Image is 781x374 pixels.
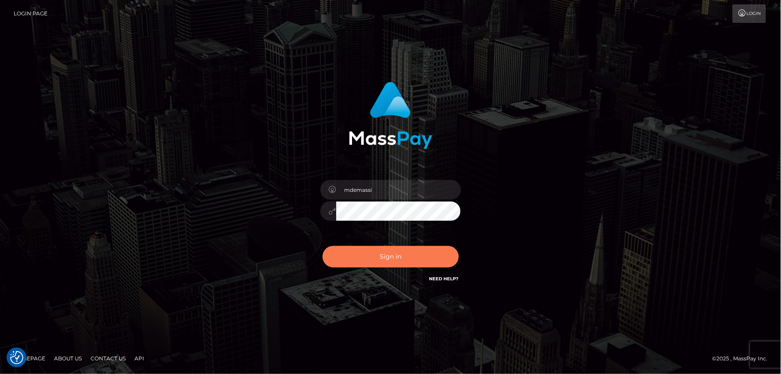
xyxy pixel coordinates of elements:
img: Revisit consent button [10,351,23,364]
a: Homepage [10,352,49,365]
button: Sign in [323,246,459,268]
a: Contact Us [87,352,129,365]
a: API [131,352,148,365]
a: About Us [51,352,85,365]
a: Need Help? [429,276,459,282]
img: MassPay Login [349,82,432,149]
input: Username... [336,180,461,200]
button: Consent Preferences [10,351,23,364]
div: © 2025 , MassPay Inc. [712,354,774,363]
a: Login [733,4,766,23]
a: Login Page [14,4,47,23]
